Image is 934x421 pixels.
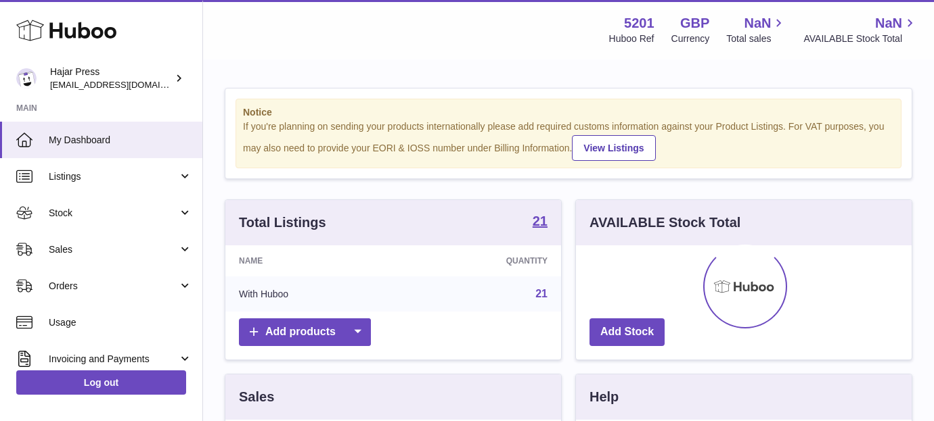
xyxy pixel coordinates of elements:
strong: 5201 [624,14,654,32]
div: Hajar Press [50,66,172,91]
span: Invoicing and Payments [49,353,178,366]
a: Add products [239,318,371,346]
span: Sales [49,243,178,256]
h3: Sales [239,388,274,406]
span: [EMAIL_ADDRESS][DOMAIN_NAME] [50,79,199,90]
div: Currency [671,32,710,45]
a: 21 [535,288,548,299]
div: If you're planning on sending your products internationally please add required customs informati... [243,120,894,161]
span: NaN [875,14,902,32]
h3: Help [590,388,619,406]
a: View Listings [572,135,655,161]
th: Quantity [403,245,561,276]
strong: 21 [533,214,548,228]
a: 21 [533,214,548,230]
span: Total sales [726,32,786,45]
strong: Notice [243,106,894,119]
h3: Total Listings [239,214,326,232]
span: Listings [49,170,178,183]
td: With Huboo [225,276,403,312]
a: Log out [16,370,186,395]
span: Usage [49,316,192,329]
span: AVAILABLE Stock Total [803,32,918,45]
a: NaN AVAILABLE Stock Total [803,14,918,45]
th: Name [225,245,403,276]
h3: AVAILABLE Stock Total [590,214,740,232]
a: Add Stock [590,318,665,346]
span: Orders [49,280,178,293]
span: NaN [744,14,771,32]
span: My Dashboard [49,134,192,147]
a: NaN Total sales [726,14,786,45]
strong: GBP [680,14,709,32]
img: editorial@hajarpress.com [16,68,37,89]
span: Stock [49,207,178,220]
div: Huboo Ref [609,32,654,45]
